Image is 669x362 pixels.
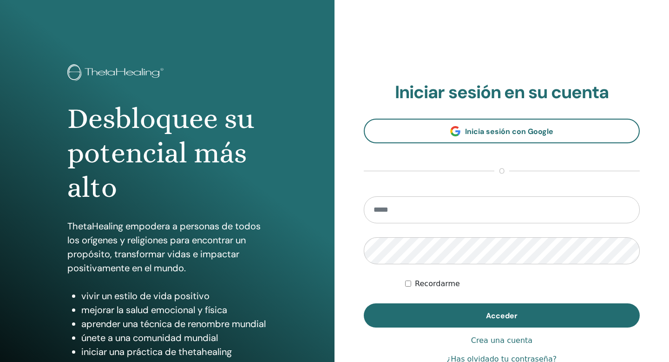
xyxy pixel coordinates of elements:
[81,345,267,359] li: iniciar una práctica de thetahealing
[415,278,460,289] label: Recordarme
[67,101,267,205] h1: Desbloquee su potencial más alto
[494,166,509,177] span: o
[364,303,640,328] button: Acceder
[364,82,640,103] h2: Iniciar sesión en su cuenta
[471,335,532,346] a: Crea una cuenta
[364,119,640,143] a: Inicia sesión con Google
[67,219,267,275] p: ThetaHealing empodera a personas de todos los orígenes y religiones para encontrar un propósito, ...
[81,331,267,345] li: únete a una comunidad mundial
[465,127,553,136] span: Inicia sesión con Google
[81,289,267,303] li: vivir un estilo de vida positivo
[405,278,640,289] div: Mantenerme autenticado indefinidamente o hasta cerrar la sesión manualmente
[81,303,267,317] li: mejorar la salud emocional y física
[81,317,267,331] li: aprender una técnica de renombre mundial
[486,311,518,321] span: Acceder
